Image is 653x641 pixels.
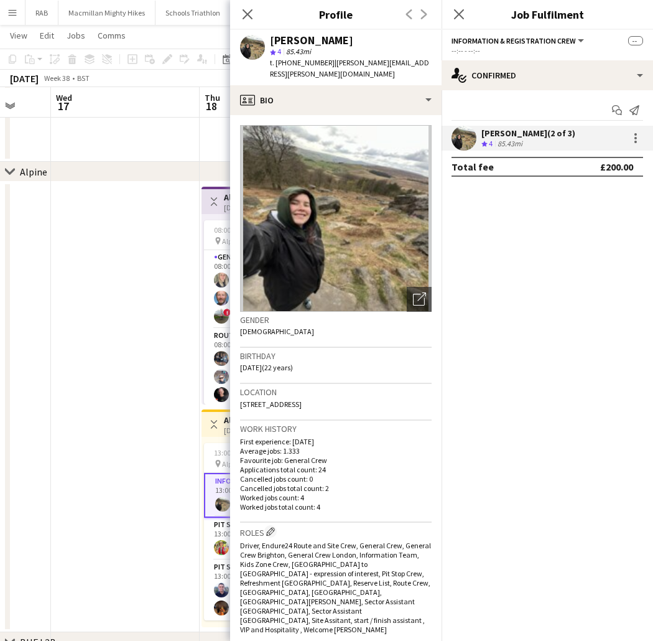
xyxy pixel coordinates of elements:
app-card-role: Information & registration crew1/113:00-20:00 (7h)[PERSON_NAME] [204,473,343,518]
div: [DATE] → [DATE] [224,203,277,212]
span: Driver, Endure24 Route and Site Crew, General Crew, General Crew Brighton, General Crew London, I... [240,541,431,634]
span: 4 [489,139,493,148]
h3: Work history [240,423,432,434]
span: 08:00-18:00 (10h) [214,225,268,235]
div: 85.43mi [495,139,525,149]
div: Total fee [452,161,494,173]
h3: Birthday [240,350,432,362]
h3: Gender [240,314,432,325]
span: 17 [54,99,72,113]
p: Worked jobs count: 4 [240,493,432,502]
app-card-role: Pit Stop Manager2/213:00-20:00 (7h)[PERSON_NAME][PERSON_NAME] [204,560,343,620]
span: Wed [56,92,72,103]
span: Comms [98,30,126,41]
p: Cancelled jobs count: 0 [240,474,432,484]
span: t. [PHONE_NUMBER] [270,58,335,67]
span: Week 38 [41,73,72,83]
button: Information & registration crew [452,36,586,45]
a: Jobs [62,27,90,44]
span: [DEMOGRAPHIC_DATA] [240,327,314,336]
span: 85.43mi [284,47,313,56]
span: [DATE] (22 years) [240,363,293,372]
div: Open photos pop-in [407,287,432,312]
span: 18 [203,99,220,113]
button: RAB [25,1,58,25]
div: Bio [230,85,442,115]
div: [PERSON_NAME] (2 of 3) [481,128,575,139]
app-job-card: 08:00-18:00 (10h)9/9 Alpine Group Challenge4 RolesGeneral Crew3/308:00-18:00 (10h)[PERSON_NAME][P... [204,220,343,405]
span: | [PERSON_NAME][EMAIL_ADDRESS][PERSON_NAME][DOMAIN_NAME] [270,58,429,78]
span: Thu [205,92,220,103]
p: Worked jobs total count: 4 [240,502,432,512]
span: Information & registration crew [452,36,576,45]
div: [DATE] → [DATE] [224,426,317,435]
h3: Profile [230,6,442,22]
app-card-role: General Crew3/308:00-18:00 (10h)[PERSON_NAME][PERSON_NAME]![PERSON_NAME] [204,250,343,329]
div: £200.00 [600,161,633,173]
h3: Location [240,386,432,398]
p: Average jobs: 1.333 [240,446,432,456]
p: Favourite job: General Crew [240,456,432,465]
span: View [10,30,27,41]
h3: Alpine Group [224,192,277,203]
span: Alpine Group Challenge [222,236,296,246]
p: Cancelled jobs total count: 2 [240,484,432,493]
button: Schools Triathlon [155,1,231,25]
a: View [5,27,32,44]
a: Edit [35,27,59,44]
div: Alpine [20,166,47,178]
div: Confirmed [442,60,653,90]
span: 13:00-20:00 (7h) [214,448,264,457]
p: First experience: [DATE] [240,437,432,446]
div: --:-- - --:-- [452,46,643,55]
app-card-role: Route Crew4/408:00-18:00 (10h)[PERSON_NAME][PERSON_NAME][PERSON_NAME] [204,329,343,425]
span: Edit [40,30,54,41]
span: -- [628,36,643,45]
p: Applications total count: 24 [240,465,432,474]
div: [DATE] [10,72,39,85]
h3: Job Fulfilment [442,6,653,22]
img: Crew avatar or photo [240,125,432,312]
span: ! [223,309,231,316]
div: [PERSON_NAME] [270,35,353,46]
app-card-role: Pit Stop Crew1/113:00-20:00 (7h)[PERSON_NAME] [204,518,343,560]
h3: Roles [240,525,432,538]
span: [STREET_ADDRESS] [240,400,302,409]
button: Macmillan Mighty Hikes [58,1,155,25]
h3: Alpine Group Challenge [224,414,317,426]
span: 4 [277,47,281,56]
span: Jobs [67,30,85,41]
app-job-card: 13:00-20:00 (7h)4/4 Alpine Group Challenge3 RolesInformation & registration crew1/113:00-20:00 (7... [204,443,343,620]
span: Alpine Group Challenge [222,459,296,469]
a: Comms [93,27,131,44]
div: BST [77,73,90,83]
